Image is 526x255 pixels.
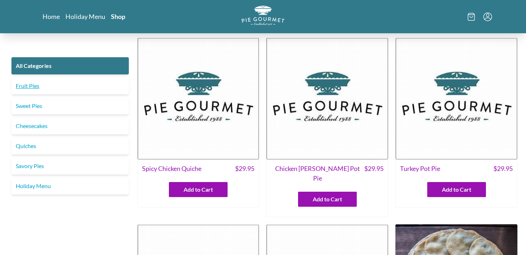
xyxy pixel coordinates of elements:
[266,38,388,160] img: Chicken Curry Pot Pie
[142,164,201,173] span: Spicy Chicken Quiche
[65,12,105,21] a: Holiday Menu
[11,97,129,114] a: Sweet Pies
[442,185,471,194] span: Add to Cart
[242,6,284,25] img: logo
[11,177,129,195] a: Holiday Menu
[137,38,259,160] img: Spicy Chicken Quiche
[11,57,129,74] a: All Categories
[364,164,384,183] span: $ 29.95
[111,12,125,21] a: Shop
[43,12,60,21] a: Home
[400,164,440,173] span: Turkey Pot Pie
[493,164,513,173] span: $ 29.95
[11,117,129,134] a: Cheesecakes
[242,6,284,28] a: Logo
[11,157,129,175] a: Savory Pies
[313,195,342,203] span: Add to Cart
[395,38,517,160] img: Turkey Pot Pie
[427,182,486,197] button: Add to Cart
[483,13,492,21] button: Menu
[169,182,228,197] button: Add to Cart
[271,164,364,183] span: Chicken [PERSON_NAME] Pot Pie
[11,77,129,94] a: Fruit Pies
[235,164,254,173] span: $ 29.95
[11,137,129,155] a: Quiches
[298,192,357,207] button: Add to Cart
[184,185,213,194] span: Add to Cart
